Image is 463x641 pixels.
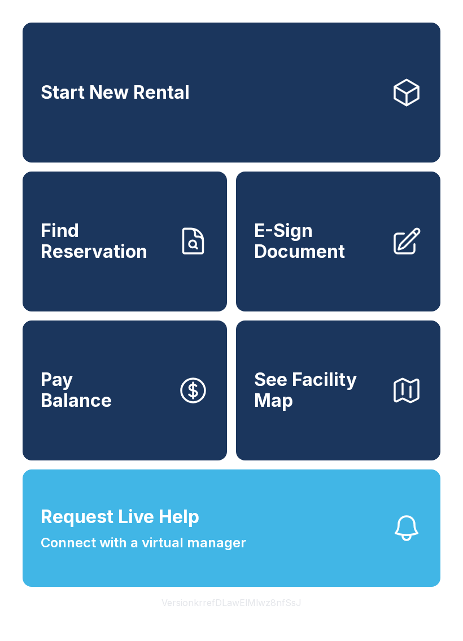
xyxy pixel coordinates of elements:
span: Connect with a virtual manager [41,533,246,553]
span: Request Live Help [41,503,199,530]
button: PayBalance [23,321,227,460]
span: Pay Balance [41,370,112,411]
a: Start New Rental [23,23,440,163]
button: Request Live HelpConnect with a virtual manager [23,469,440,587]
span: E-Sign Document [254,221,382,262]
button: See Facility Map [236,321,440,460]
button: VersionkrrefDLawElMlwz8nfSsJ [152,587,311,618]
span: Start New Rental [41,82,190,103]
a: E-Sign Document [236,172,440,311]
a: Find Reservation [23,172,227,311]
span: Find Reservation [41,221,168,262]
span: See Facility Map [254,370,382,411]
